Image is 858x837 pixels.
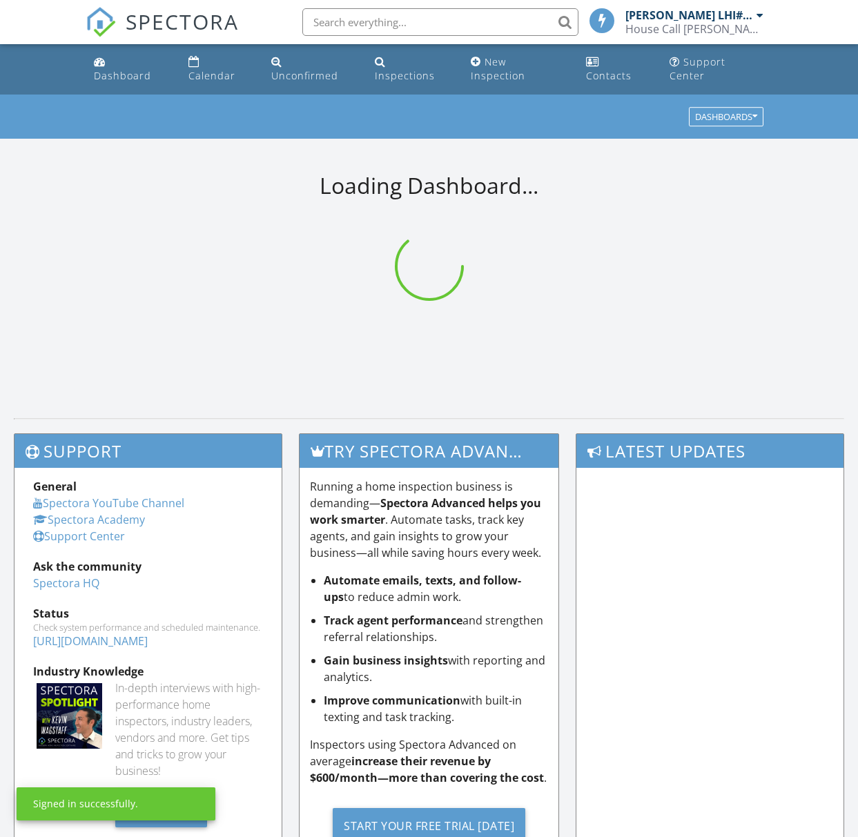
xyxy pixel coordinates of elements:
div: House Call NOLA ©2023 House Call [625,22,763,36]
div: Contacts [586,69,632,82]
strong: Track agent performance [324,613,462,628]
div: Inspections [375,69,435,82]
span: SPECTORA [126,7,239,36]
a: Dashboard [88,50,172,89]
div: Dashboard [94,69,151,82]
h3: Support [14,434,282,468]
div: Calendar [188,69,235,82]
button: Dashboards [689,108,763,127]
a: New Inspection [465,50,569,89]
h3: Try spectora advanced [DATE] [300,434,558,468]
div: Dashboards [695,112,757,122]
div: Ask the community [33,558,263,575]
p: Running a home inspection business is demanding— . Automate tasks, track key agents, and gain ins... [310,478,548,561]
img: Spectoraspolightmain [37,683,102,749]
li: to reduce admin work. [324,572,548,605]
a: Contacts [581,50,654,89]
strong: General [33,479,77,494]
li: with built-in texting and task tracking. [324,692,548,725]
div: Signed in successfully. [33,797,138,811]
div: Check system performance and scheduled maintenance. [33,622,263,633]
a: Support Center [33,529,125,544]
strong: Spectora Advanced helps you work smarter [310,495,541,527]
a: Spectora YouTube Channel [33,495,184,511]
a: Inspections [369,50,455,89]
h3: Latest Updates [576,434,844,468]
a: Support Center [664,50,769,89]
a: Calendar [183,50,255,89]
div: In-depth interviews with high-performance home inspectors, industry leaders, vendors and more. Ge... [115,680,263,779]
a: Spectora Academy [33,512,145,527]
a: [URL][DOMAIN_NAME] [33,633,148,649]
div: Industry Knowledge [33,663,263,680]
a: SPECTORA [86,19,239,48]
div: Unconfirmed [271,69,338,82]
div: [PERSON_NAME] LHI# 11125 [625,8,753,22]
strong: increase their revenue by $600/month—more than covering the cost [310,754,544,785]
a: Unconfirmed [266,50,358,89]
img: The Best Home Inspection Software - Spectora [86,7,116,37]
div: Support Center [670,55,725,82]
strong: Automate emails, texts, and follow-ups [324,573,521,604]
li: and strengthen referral relationships. [324,612,548,645]
strong: Improve communication [324,693,460,708]
div: New Inspection [471,55,525,82]
input: Search everything... [302,8,578,36]
div: Status [33,605,263,622]
strong: Gain business insights [324,653,448,668]
p: Inspectors using Spectora Advanced on average . [310,736,548,786]
li: with reporting and analytics. [324,652,548,685]
a: Spectora HQ [33,575,99,591]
